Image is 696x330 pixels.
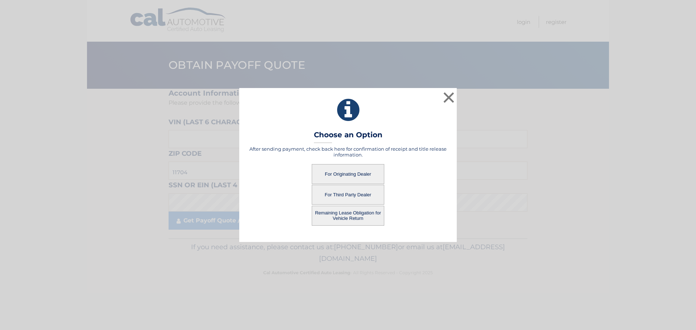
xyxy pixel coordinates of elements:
button: Remaining Lease Obligation for Vehicle Return [312,206,384,226]
h5: After sending payment, check back here for confirmation of receipt and title release information. [248,146,448,158]
button: × [442,90,456,105]
button: For Third Party Dealer [312,185,384,205]
h3: Choose an Option [314,130,382,143]
button: For Originating Dealer [312,164,384,184]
